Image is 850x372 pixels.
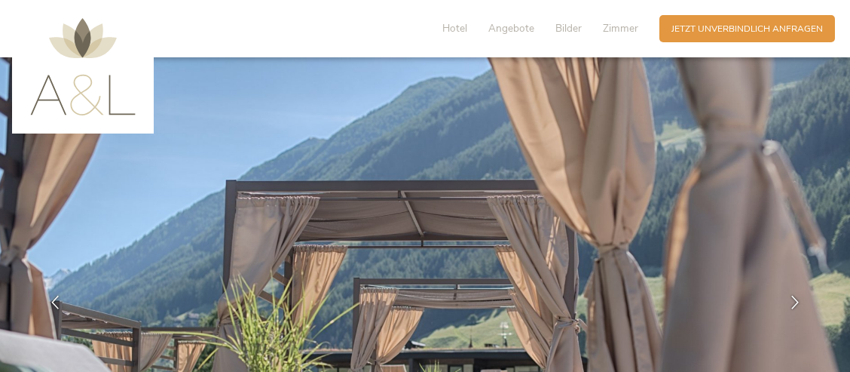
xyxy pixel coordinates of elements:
span: Hotel [442,21,467,35]
span: Bilder [555,21,582,35]
span: Angebote [488,21,534,35]
img: AMONTI & LUNARIS Wellnessresort [30,18,136,115]
span: Jetzt unverbindlich anfragen [671,23,823,35]
span: Zimmer [603,21,638,35]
